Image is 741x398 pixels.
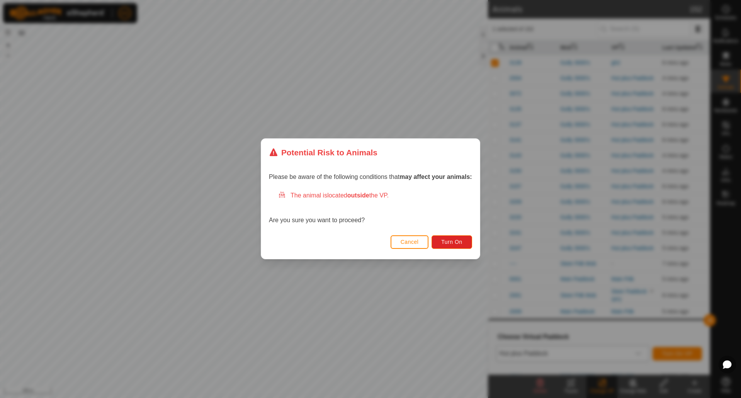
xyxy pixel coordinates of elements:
[391,235,429,249] button: Cancel
[269,146,377,158] div: Potential Risk to Animals
[269,191,472,225] div: Are you sure you want to proceed?
[399,174,472,180] strong: may affect your animals:
[401,239,419,245] span: Cancel
[278,191,472,201] div: The animal is
[327,192,389,199] span: located the VP.
[269,174,472,180] span: Please be aware of the following conditions that
[432,235,472,249] button: Turn On
[347,192,369,199] strong: outside
[442,239,462,245] span: Turn On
